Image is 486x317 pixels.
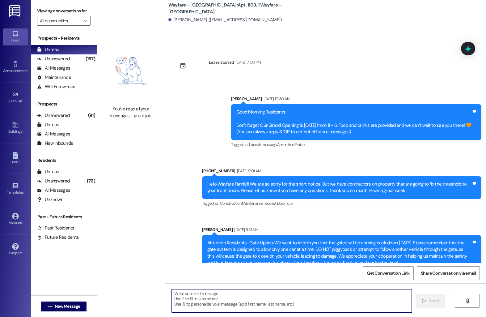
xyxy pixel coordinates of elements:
[87,111,97,120] div: (91)
[31,35,97,41] div: Prospects + Residents
[202,199,481,208] div: Tagged as:
[262,96,290,102] div: [DATE] 10:30 AM
[37,122,59,128] div: Unread
[416,294,446,308] button: Send
[231,96,481,104] div: [PERSON_NAME]
[202,226,481,235] div: [PERSON_NAME]
[209,59,234,66] div: Lease started
[207,181,471,194] div: Hello Wayfare Family!! We are so sorry for the short notice. But we have contractors on property ...
[234,59,261,66] div: [DATE] 7:00 PM
[3,120,28,136] a: Buildings
[37,178,70,184] div: Unanswered
[421,270,476,276] span: Share Conversation via email
[3,181,28,197] a: Templates •
[3,241,28,258] a: Support
[37,46,59,53] div: Unread
[84,54,97,64] div: (167)
[236,109,471,135] div: Good Morning Residents! Don't forget Our Grand Opening is [DATE] from 11 - 6. Food and drinks are...
[37,84,75,90] div: WO Follow-ups
[168,2,292,15] b: Wayfare - [GEOGRAPHIC_DATA]: Apt. 1103, 1 Wayfare – [GEOGRAPHIC_DATA]
[27,68,28,72] span: •
[37,169,59,175] div: Unread
[37,6,91,16] label: Viewing conversations for
[55,303,80,310] span: New Message
[104,39,158,103] img: empty-state
[104,106,158,119] div: You've read all your messages - great job!
[31,101,97,107] div: Prospects
[3,28,28,45] a: Inbox
[37,131,70,137] div: All Messages
[422,298,427,303] i: 
[3,89,28,106] a: Site Visit •
[40,16,81,26] input: All communities
[277,201,293,206] span: Door lock
[168,17,282,23] div: [PERSON_NAME]. ([EMAIL_ADDRESS][DOMAIN_NAME])
[294,142,305,147] span: Praise
[31,157,97,164] div: Residents
[235,168,261,174] div: [DATE] 9:01 AM
[37,74,71,81] div: Maintenance
[84,18,87,23] i: 
[37,187,70,194] div: All Messages
[367,270,409,276] span: Get Conversation Link
[24,189,25,194] span: •
[242,201,277,206] span: Maintenance request ,
[37,196,63,203] div: Unknown
[417,266,480,280] button: Share Conversation via email
[363,266,413,280] button: Get Conversation Link
[207,240,471,266] div: Attention Residents : Gate UpdateWe want to inform you that the gates will be coming back down [D...
[233,226,258,233] div: [DATE] 8:31 AM
[3,211,28,228] a: Account
[9,5,22,17] img: ResiDesk Logo
[220,201,242,206] span: Construction ,
[37,56,70,62] div: Unanswered
[37,140,73,147] div: New Inbounds
[85,176,97,186] div: (76)
[37,225,74,231] div: Past Residents
[37,112,70,119] div: Unanswered
[3,150,28,167] a: Leads
[202,168,481,176] div: [PHONE_NUMBER]
[231,140,481,149] div: Tagged as:
[37,65,70,71] div: All Messages
[22,98,23,102] span: •
[31,214,97,220] div: Past + Future Residents
[429,298,439,304] span: Send
[277,142,294,147] span: Amenities ,
[41,302,87,311] button: New Message
[465,298,470,303] i: 
[249,142,277,147] span: Launch message ,
[37,234,79,241] div: Future Residents
[48,304,52,309] i: 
